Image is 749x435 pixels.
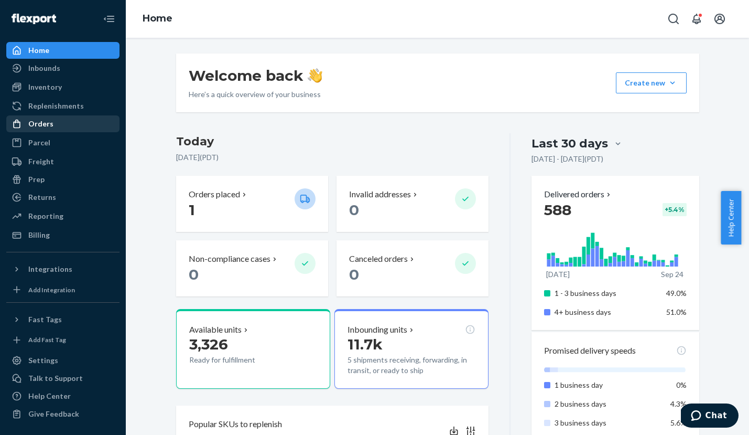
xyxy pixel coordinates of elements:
[99,8,120,29] button: Close Navigation
[676,380,687,389] span: 0%
[6,153,120,170] a: Freight
[6,171,120,188] a: Prep
[544,201,571,219] span: 588
[189,201,195,219] span: 1
[189,418,282,430] p: Popular SKUs to replenish
[531,135,608,152] div: Last 30 days
[686,8,707,29] button: Open notifications
[6,388,120,405] a: Help Center
[6,370,120,387] button: Talk to Support
[28,230,50,240] div: Billing
[308,68,322,83] img: hand-wave emoji
[6,79,120,96] a: Inventory
[176,176,328,232] button: Orders placed 1
[666,289,687,298] span: 49.0%
[663,203,687,216] div: + 5.4 %
[721,191,741,245] button: Help Center
[555,307,658,317] p: 4+ business days
[681,404,739,430] iframe: Opens a widget where you can chat to one of our agents
[336,240,489,296] button: Canceled orders 0
[189,253,270,265] p: Non-compliance cases
[349,253,408,265] p: Canceled orders
[28,137,50,148] div: Parcel
[28,174,45,185] div: Prep
[189,266,199,283] span: 0
[176,309,330,389] button: Available units3,326Ready for fulfillment
[6,311,120,328] button: Fast Tags
[143,13,172,24] a: Home
[189,89,322,100] p: Here’s a quick overview of your business
[531,154,603,164] p: [DATE] - [DATE] ( PDT )
[176,133,489,150] h3: Today
[6,60,120,77] a: Inbounds
[28,355,58,366] div: Settings
[134,4,181,34] ol: breadcrumbs
[670,399,687,408] span: 4.3%
[6,208,120,225] a: Reporting
[661,269,683,280] p: Sep 24
[6,406,120,422] button: Give Feedback
[28,101,84,111] div: Replenishments
[28,119,53,129] div: Orders
[544,345,636,357] p: Promised delivery speeds
[28,391,71,401] div: Help Center
[349,188,411,200] p: Invalid addresses
[348,335,383,353] span: 11.7k
[555,288,658,299] p: 1 - 3 business days
[546,269,570,280] p: [DATE]
[349,201,359,219] span: 0
[6,98,120,114] a: Replenishments
[189,355,286,365] p: Ready for fulfillment
[28,373,83,384] div: Talk to Support
[666,307,687,316] span: 51.0%
[28,156,54,167] div: Freight
[28,192,56,203] div: Returns
[189,335,228,353] span: 3,326
[176,152,489,163] p: [DATE] ( PDT )
[6,227,120,243] a: Billing
[28,285,75,294] div: Add Integration
[555,380,658,390] p: 1 business day
[6,189,120,206] a: Returns
[28,211,63,221] div: Reporting
[349,266,359,283] span: 0
[189,324,242,336] p: Available units
[348,355,475,376] p: 5 shipments receiving, forwarding, in transit, or ready to ship
[544,188,613,200] button: Delivered orders
[670,418,687,427] span: 5.6%
[709,8,730,29] button: Open account menu
[12,14,56,24] img: Flexport logo
[6,352,120,369] a: Settings
[6,261,120,278] button: Integrations
[28,314,62,325] div: Fast Tags
[336,176,489,232] button: Invalid addresses 0
[6,134,120,151] a: Parcel
[28,335,66,344] div: Add Fast Tag
[6,42,120,59] a: Home
[28,45,49,56] div: Home
[28,409,79,419] div: Give Feedback
[6,282,120,298] a: Add Integration
[334,309,489,389] button: Inbounding units11.7k5 shipments receiving, forwarding, in transit, or ready to ship
[348,324,407,336] p: Inbounding units
[189,66,322,85] h1: Welcome back
[28,264,72,274] div: Integrations
[28,63,60,73] div: Inbounds
[189,188,240,200] p: Orders placed
[176,240,328,296] button: Non-compliance cases 0
[28,82,62,92] div: Inventory
[663,8,684,29] button: Open Search Box
[555,399,658,409] p: 2 business days
[6,332,120,348] a: Add Fast Tag
[555,418,658,428] p: 3 business days
[6,115,120,132] a: Orders
[616,72,687,93] button: Create new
